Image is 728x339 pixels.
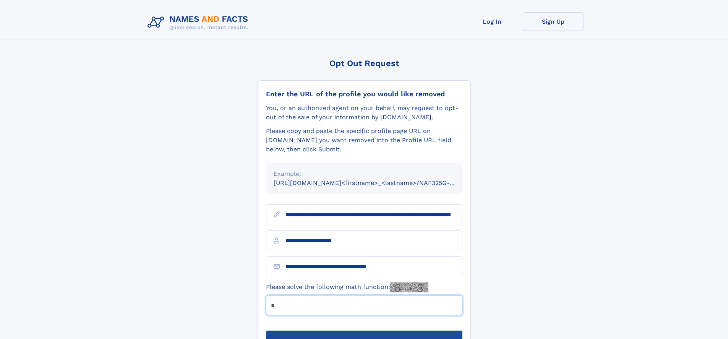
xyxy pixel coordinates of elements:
a: Log In [462,12,523,31]
small: [URL][DOMAIN_NAME]<firstname>_<lastname>/NAF325G-xxxxxxxx [274,179,477,187]
a: Sign Up [523,12,584,31]
div: Please copy and paste the specific profile page URL on [DOMAIN_NAME] you want removed into the Pr... [266,127,462,154]
div: Opt Out Request [258,58,470,68]
div: You, or an authorized agent on your behalf, may request to opt-out of the sale of your informatio... [266,104,462,122]
label: Please solve the following math function: [266,282,428,292]
img: Logo Names and Facts [144,12,255,33]
div: Example: [274,169,455,178]
div: Enter the URL of the profile you would like removed [266,90,462,98]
